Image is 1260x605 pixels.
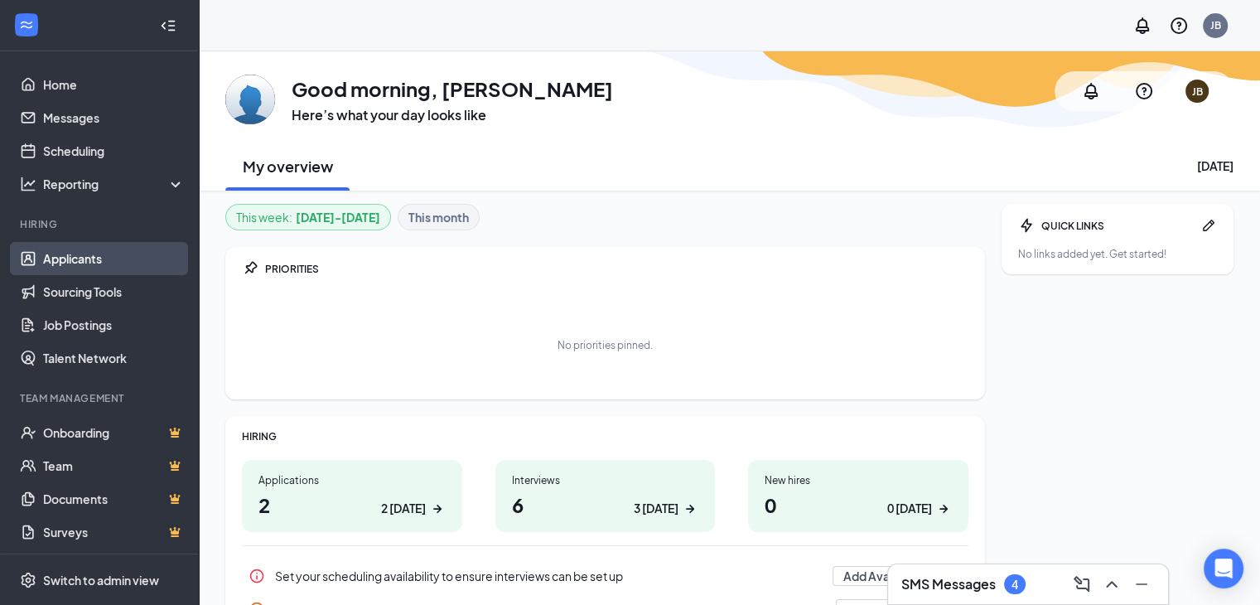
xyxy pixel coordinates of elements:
[20,391,181,405] div: Team Management
[43,416,185,449] a: OnboardingCrown
[1018,247,1217,261] div: No links added yet. Get started!
[242,559,968,593] a: InfoSet your scheduling availability to ensure interviews can be set upAdd AvailabilityPin
[265,262,968,276] div: PRIORITIES
[765,473,952,487] div: New hires
[275,568,823,584] div: Set your scheduling availability to ensure interviews can be set up
[242,260,258,277] svg: Pin
[1132,574,1151,594] svg: Minimize
[43,341,185,375] a: Talent Network
[1192,85,1203,99] div: JB
[1069,571,1095,598] button: ComposeMessage
[887,500,932,517] div: 0 [DATE]
[429,501,446,517] svg: ArrowRight
[634,500,678,517] div: 3 [DATE]
[296,208,380,226] b: [DATE] - [DATE]
[1018,217,1035,234] svg: Bolt
[381,500,426,517] div: 2 [DATE]
[512,473,699,487] div: Interviews
[20,217,181,231] div: Hiring
[765,491,952,519] h1: 0
[682,501,698,517] svg: ArrowRight
[1169,16,1189,36] svg: QuestionInfo
[43,134,185,167] a: Scheduling
[43,515,185,549] a: SurveysCrown
[20,176,36,192] svg: Analysis
[236,208,380,226] div: This week :
[495,460,716,532] a: Interviews63 [DATE]ArrowRight
[43,308,185,341] a: Job Postings
[408,208,469,226] b: This month
[1081,81,1101,101] svg: Notifications
[748,460,968,532] a: New hires00 [DATE]ArrowRight
[43,176,186,192] div: Reporting
[242,559,968,593] div: Set your scheduling availability to ensure interviews can be set up
[243,156,333,177] h2: My overview
[258,473,446,487] div: Applications
[1134,81,1154,101] svg: QuestionInfo
[1210,18,1221,32] div: JB
[249,568,265,584] svg: Info
[1204,549,1243,588] div: Open Intercom Messenger
[242,429,968,443] div: HIRING
[1200,217,1217,234] svg: Pen
[18,17,35,33] svg: WorkstreamLogo
[1197,157,1233,174] div: [DATE]
[43,572,159,588] div: Switch to admin view
[43,482,185,515] a: DocumentsCrown
[43,242,185,275] a: Applicants
[935,501,952,517] svg: ArrowRight
[512,491,699,519] h1: 6
[225,75,275,124] img: Jennifer Bellestri
[833,566,939,586] button: Add Availability
[1132,16,1152,36] svg: Notifications
[1041,219,1194,233] div: QUICK LINKS
[1072,574,1092,594] svg: ComposeMessage
[43,68,185,101] a: Home
[258,491,446,519] h1: 2
[1011,578,1018,592] div: 4
[43,275,185,308] a: Sourcing Tools
[1102,574,1122,594] svg: ChevronUp
[1098,571,1125,598] button: ChevronUp
[160,17,176,34] svg: Collapse
[558,338,653,352] div: No priorities pinned.
[43,449,185,482] a: TeamCrown
[901,575,996,593] h3: SMS Messages
[1128,571,1155,598] button: Minimize
[43,101,185,134] a: Messages
[242,460,462,532] a: Applications22 [DATE]ArrowRight
[20,572,36,588] svg: Settings
[292,75,613,103] h1: Good morning, [PERSON_NAME]
[292,106,613,124] h3: Here’s what your day looks like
